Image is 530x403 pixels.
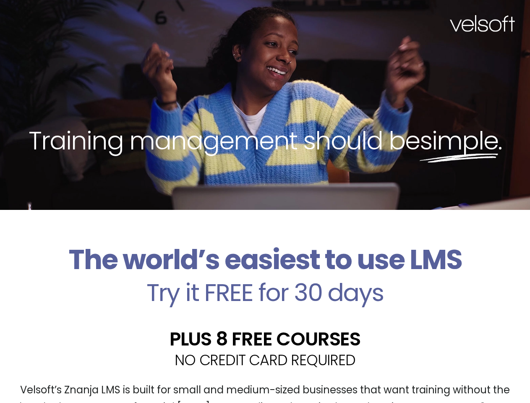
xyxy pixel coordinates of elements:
h2: Training management should be . [15,124,515,157]
span: simple [420,123,498,158]
h2: Try it FREE for 30 days [6,280,524,305]
h2: NO CREDIT CARD REQUIRED [6,353,524,367]
h2: PLUS 8 FREE COURSES [6,330,524,348]
h2: The world’s easiest to use LMS [6,243,524,276]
